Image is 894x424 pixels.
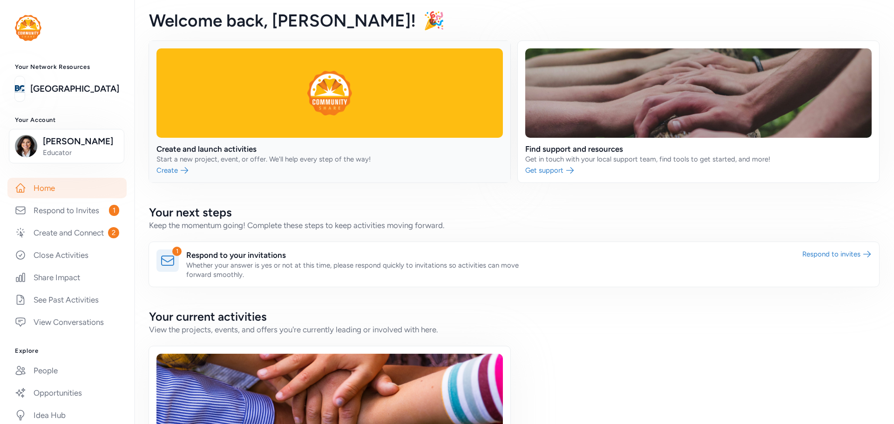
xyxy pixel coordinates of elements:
[149,220,879,231] div: Keep the momentum going! Complete these steps to keep activities moving forward.
[7,383,127,403] a: Opportunities
[9,129,124,163] button: [PERSON_NAME]Educator
[7,178,127,198] a: Home
[149,324,879,335] div: View the projects, events, and offers you're currently leading or involved with here.
[7,245,127,265] a: Close Activities
[15,15,41,41] img: logo
[15,116,119,124] h3: Your Account
[43,135,118,148] span: [PERSON_NAME]
[423,10,445,31] span: 🎉
[43,148,118,157] span: Educator
[172,247,182,256] div: 1
[15,63,119,71] h3: Your Network Resources
[149,205,879,220] h2: Your next steps
[15,79,25,99] img: logo
[7,360,127,381] a: People
[108,227,119,238] span: 2
[7,289,127,310] a: See Past Activities
[15,347,119,355] h3: Explore
[7,312,127,332] a: View Conversations
[7,200,127,221] a: Respond to Invites1
[109,205,119,216] span: 1
[149,10,416,31] span: Welcome back , [PERSON_NAME]!
[7,267,127,288] a: Share Impact
[149,309,879,324] h2: Your current activities
[7,222,127,243] a: Create and Connect2
[30,82,119,95] a: [GEOGRAPHIC_DATA]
